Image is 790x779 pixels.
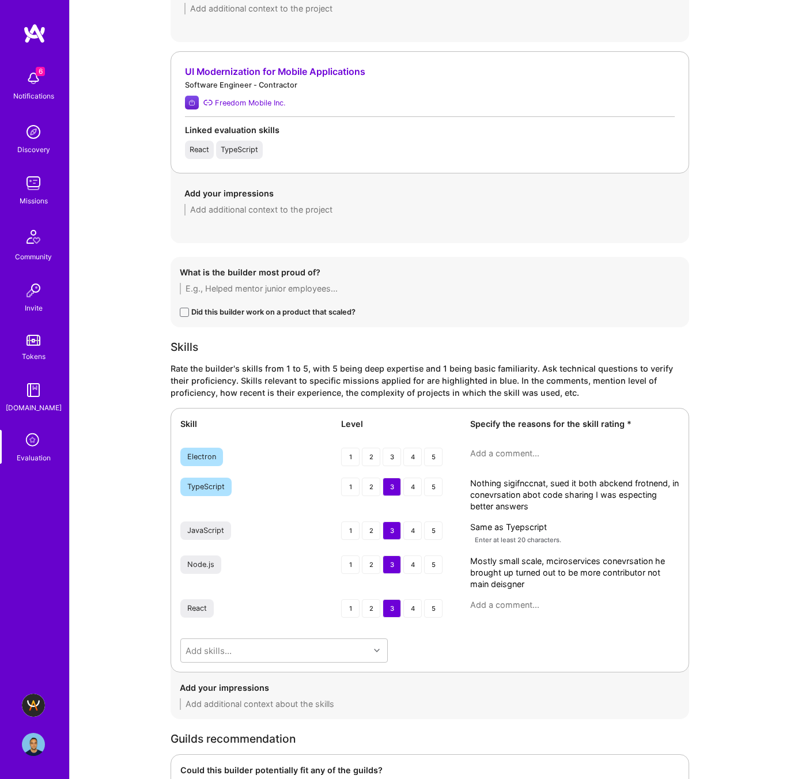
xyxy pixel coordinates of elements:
div: 4 [403,448,422,466]
i: Freedom Mobile Inc. [203,98,213,107]
div: 5 [424,478,443,496]
div: 1 [341,448,360,466]
div: What is the builder most proud of? [180,266,680,278]
img: Community [20,223,47,251]
div: Rate the builder's skills from 1 to 5, with 5 being deep expertise and 1 being basic familiarity.... [171,362,689,399]
div: 2 [362,448,380,466]
textarea: Mostly small scale, mciroservices conevrsation he brought up turned out to be more contributor no... [470,555,679,590]
div: Add your impressions [184,187,675,199]
div: 1 [341,555,360,574]
div: 2 [362,599,380,618]
div: Guilds recommendation [171,733,689,745]
div: 1 [341,478,360,496]
div: 4 [403,521,422,540]
div: Enter at least 20 characters. [470,534,679,546]
div: Discovery [17,143,50,156]
i: icon Chevron [374,648,380,653]
span: 6 [36,67,45,76]
div: Freedom Mobile Inc. [215,97,286,109]
div: 5 [424,521,443,540]
div: Add skills... [186,645,232,657]
div: Specify the reasons for the skill rating * [470,418,679,430]
div: Missions [20,195,48,207]
div: Notifications [13,90,54,102]
div: 2 [362,478,380,496]
img: Invite [22,279,45,302]
a: User Avatar [19,733,48,756]
img: A.Team - Grow A.Team's Community & Demand [22,694,45,717]
div: Evaluation [17,452,51,464]
img: bell [22,67,45,90]
div: 4 [403,555,422,574]
div: Add your impressions [180,682,680,694]
div: 2 [362,521,380,540]
a: A.Team - Grow A.Team's Community & Demand [19,694,48,717]
div: React [190,145,209,154]
div: Software Engineer - Contractor [185,79,675,91]
div: UI Modernization for Mobile Applications [185,66,675,78]
div: 2 [362,555,380,574]
div: 1 [341,599,360,618]
img: User Avatar [22,733,45,756]
img: guide book [22,379,45,402]
div: 3 [383,478,401,496]
img: teamwork [22,172,45,195]
a: Freedom Mobile Inc. [203,97,286,109]
i: icon SelectionTeam [22,430,44,452]
div: [DOMAIN_NAME] [6,402,62,414]
div: 3 [383,448,401,466]
div: 4 [403,599,422,618]
div: Invite [25,302,43,314]
div: TypeScript [221,145,258,154]
div: 3 [383,599,401,618]
div: 5 [424,448,443,466]
img: logo [23,23,46,44]
div: Skills [171,341,689,353]
img: discovery [22,120,45,143]
img: tokens [27,335,40,346]
textarea: Nothing sigifnccnat, sued it both abckend frotnend, in conevrsation abot code sharing I was espec... [470,478,679,512]
div: Tokens [22,350,46,362]
div: Node.js [187,560,214,569]
div: Could this builder potentially fit any of the guilds? [180,764,341,776]
div: JavaScript [187,526,224,535]
div: 3 [383,521,401,540]
div: 5 [424,555,443,574]
div: Linked evaluation skills [185,124,675,136]
div: Level [341,418,456,430]
div: 1 [341,521,360,540]
div: 5 [424,599,443,618]
div: 3 [383,555,401,574]
div: Community [15,251,52,263]
div: Electron [187,452,216,462]
textarea: Same as Tyepscript [470,521,679,533]
div: Did this builder work on a product that scaled? [191,306,356,318]
div: Skill [180,418,327,430]
div: TypeScript [187,482,225,491]
div: React [187,604,207,613]
div: 4 [403,478,422,496]
img: Company logo [185,96,199,109]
